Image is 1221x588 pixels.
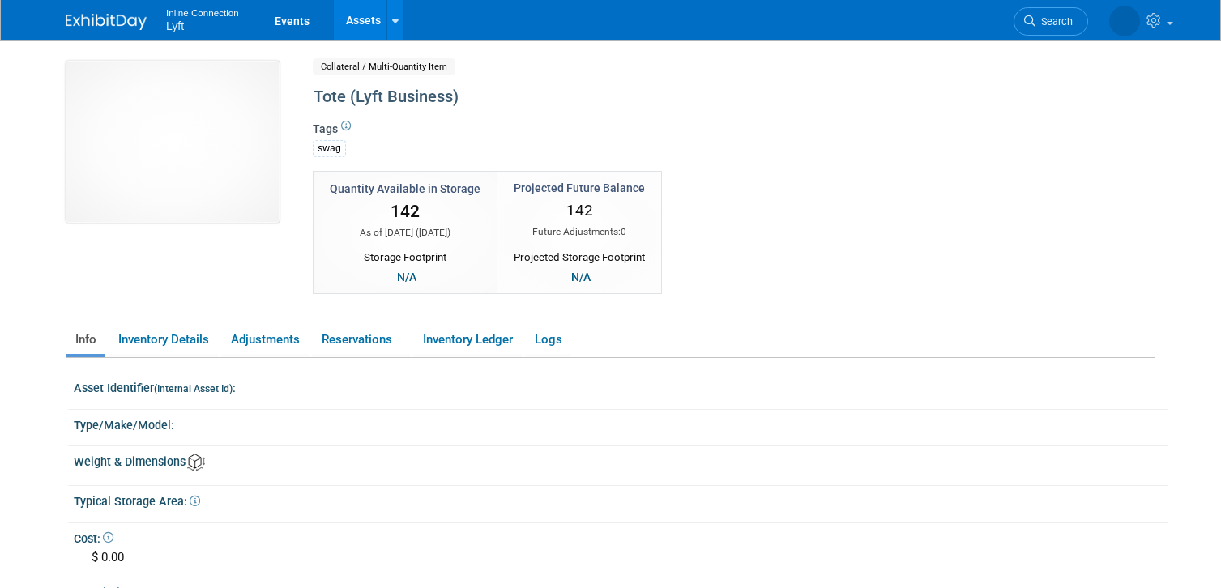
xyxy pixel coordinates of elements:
[66,61,280,223] img: View Images
[330,245,480,266] div: Storage Footprint
[86,545,1155,570] div: $ 0.00
[566,201,593,219] span: 142
[566,268,596,286] div: N/A
[166,3,239,20] span: Inline Connection
[525,326,571,354] a: Logs
[419,227,447,238] span: [DATE]
[313,140,346,157] div: swag
[514,180,645,196] div: Projected Future Balance
[66,326,105,354] a: Info
[413,326,522,354] a: Inventory Ledger
[313,121,1031,168] div: Tags
[514,225,645,239] div: Future Adjustments:
[74,413,1168,433] div: Type/Make/Model:
[312,326,410,354] a: Reservations
[74,495,200,508] span: Typical Storage Area:
[330,226,480,240] div: As of [DATE] ( )
[1109,6,1140,36] img: Shar Piyaratna
[154,383,233,394] small: (Internal Asset Id)
[66,14,147,30] img: ExhibitDay
[74,450,1168,471] div: Weight & Dimensions
[308,83,1031,112] div: Tote (Lyft Business)
[1035,15,1073,28] span: Search
[221,326,309,354] a: Adjustments
[74,526,1168,547] div: Cost:
[391,202,420,221] span: 142
[392,268,421,286] div: N/A
[1014,7,1088,36] a: Search
[166,19,184,32] span: Lyft
[621,226,626,237] span: 0
[74,376,1168,396] div: Asset Identifier :
[330,181,480,197] div: Quantity Available in Storage
[313,58,455,75] span: Collateral / Multi-Quantity Item
[514,245,645,266] div: Projected Storage Footprint
[109,326,218,354] a: Inventory Details
[187,454,205,471] img: Asset Weight and Dimensions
